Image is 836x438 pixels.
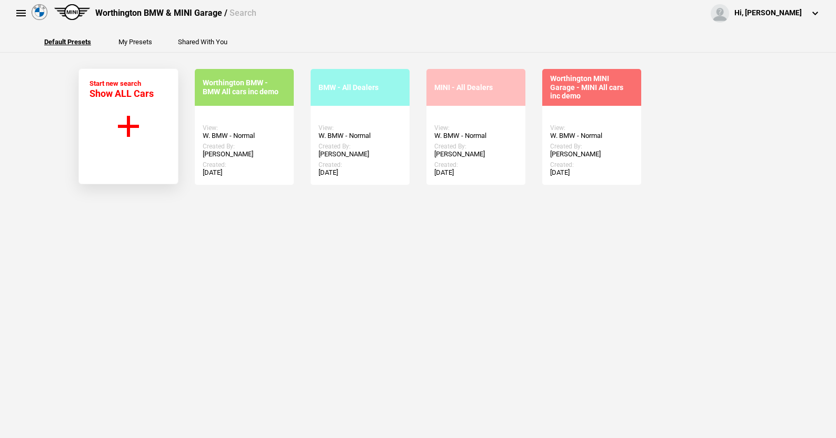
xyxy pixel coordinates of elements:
[44,38,91,45] button: Default Presets
[319,124,402,132] div: View:
[178,38,227,45] button: Shared With You
[319,143,402,150] div: Created By:
[434,132,517,140] div: W. BMW - Normal
[550,124,633,132] div: View:
[434,161,517,168] div: Created:
[734,8,802,18] div: Hi, [PERSON_NAME]
[32,4,47,20] img: bmw.png
[319,161,402,168] div: Created:
[203,143,286,150] div: Created By:
[89,79,154,99] div: Start new search
[434,83,517,92] div: MINI - All Dealers
[434,124,517,132] div: View:
[550,161,633,168] div: Created:
[434,143,517,150] div: Created By:
[319,168,402,177] div: [DATE]
[550,168,633,177] div: [DATE]
[550,150,633,158] div: [PERSON_NAME]
[230,8,256,18] span: Search
[550,143,633,150] div: Created By:
[434,150,517,158] div: [PERSON_NAME]
[118,38,152,45] button: My Presets
[203,150,286,158] div: [PERSON_NAME]
[550,74,633,101] div: Worthington MINI Garage - MINI All cars inc demo
[550,132,633,140] div: W. BMW - Normal
[319,83,402,92] div: BMW - All Dealers
[203,161,286,168] div: Created:
[203,124,286,132] div: View:
[434,168,517,177] div: [DATE]
[203,132,286,140] div: W. BMW - Normal
[203,78,286,96] div: Worthington BMW - BMW All cars inc demo
[319,132,402,140] div: W. BMW - Normal
[203,168,286,177] div: [DATE]
[89,88,154,99] span: Show ALL Cars
[319,150,402,158] div: [PERSON_NAME]
[78,68,178,184] button: Start new search Show ALL Cars
[95,7,256,19] div: Worthington BMW & MINI Garage /
[54,4,90,20] img: mini.png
